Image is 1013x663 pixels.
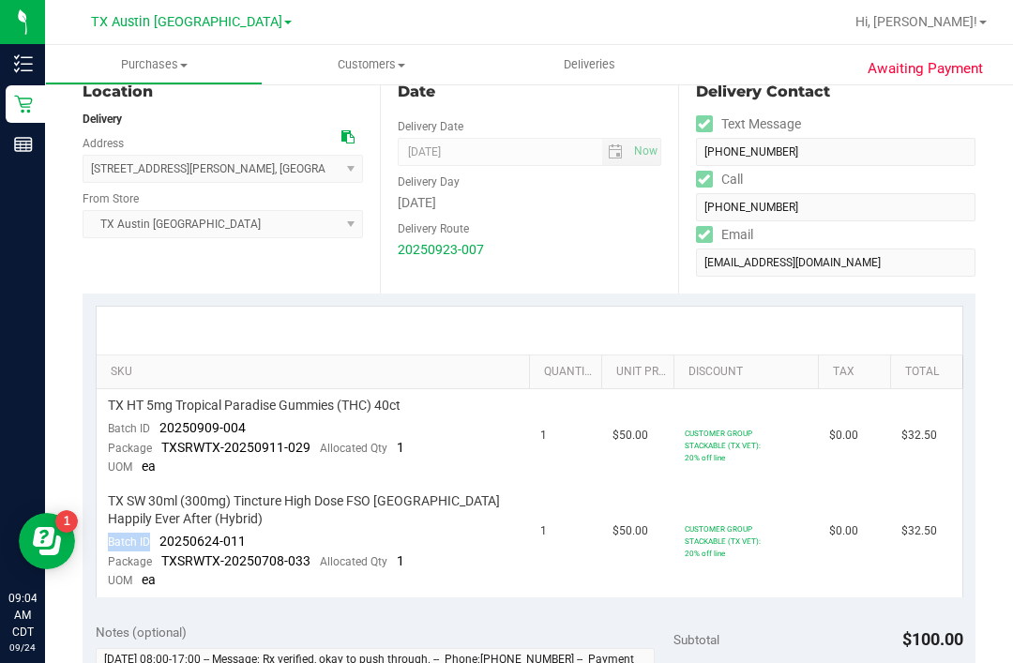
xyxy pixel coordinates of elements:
span: TX SW 30ml (300mg) Tincture High Dose FSO [GEOGRAPHIC_DATA] Happily Ever After (Hybrid) [108,492,519,528]
span: $0.00 [829,427,858,445]
span: CUSTOMER GROUP STACKABLE (TX VET): 20% off line [685,524,761,558]
span: CUSTOMER GROUP STACKABLE (TX VET): 20% off line [685,429,761,462]
span: 20250624-011 [159,534,246,549]
a: Unit Price [616,365,666,380]
a: Quantity [544,365,594,380]
input: Format: (999) 999-9999 [696,193,975,221]
span: Batch ID [108,422,150,435]
span: $50.00 [612,522,648,540]
span: TXSRWTX-20250708-033 [161,553,310,568]
span: TX HT 5mg Tropical Paradise Gummies (THC) 40ct [108,397,401,414]
span: 1 [540,427,547,445]
a: Discount [688,365,810,380]
span: Allocated Qty [320,555,387,568]
label: Delivery Route [398,220,469,237]
div: [DATE] [398,193,660,213]
label: Delivery Day [398,173,460,190]
label: Text Message [696,111,801,138]
inline-svg: Inventory [14,54,33,73]
span: Allocated Qty [320,442,387,455]
span: TX Austin [GEOGRAPHIC_DATA] [91,14,282,30]
a: Deliveries [480,45,698,84]
strong: Delivery [83,113,122,126]
inline-svg: Retail [14,95,33,113]
label: Email [696,221,753,249]
iframe: Resource center unread badge [55,510,78,533]
div: Date [398,81,660,103]
span: UOM [108,574,132,587]
span: 1 [540,522,547,540]
span: 1 [397,440,404,455]
inline-svg: Reports [14,135,33,154]
a: Total [905,365,955,380]
a: SKU [111,365,522,380]
span: $32.50 [901,427,937,445]
span: 1 [397,553,404,568]
input: Format: (999) 999-9999 [696,138,975,166]
span: Batch ID [108,535,150,549]
span: $50.00 [612,427,648,445]
span: UOM [108,460,132,474]
span: Notes (optional) [96,625,187,640]
div: Delivery Contact [696,81,975,103]
a: Purchases [45,45,263,84]
span: Customers [264,56,479,73]
label: Call [696,166,743,193]
span: $100.00 [902,629,963,649]
span: ea [142,459,156,474]
span: TXSRWTX-20250911-029 [161,440,310,455]
label: From Store [83,190,139,207]
a: 20250923-007 [398,242,484,257]
a: Tax [833,365,883,380]
div: Location [83,81,363,103]
span: $0.00 [829,522,858,540]
iframe: Resource center [19,513,75,569]
span: Subtotal [673,632,719,647]
p: 09/24 [8,640,37,655]
a: Customers [263,45,480,84]
span: Hi, [PERSON_NAME]! [855,14,977,29]
span: Purchases [46,56,262,73]
span: Deliveries [538,56,641,73]
span: Package [108,442,152,455]
span: $32.50 [901,522,937,540]
label: Address [83,135,124,152]
p: 09:04 AM CDT [8,590,37,640]
span: Awaiting Payment [868,58,983,80]
label: Delivery Date [398,118,463,135]
span: 20250909-004 [159,420,246,435]
span: Package [108,555,152,568]
span: ea [142,572,156,587]
div: Copy address to clipboard [341,128,355,147]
